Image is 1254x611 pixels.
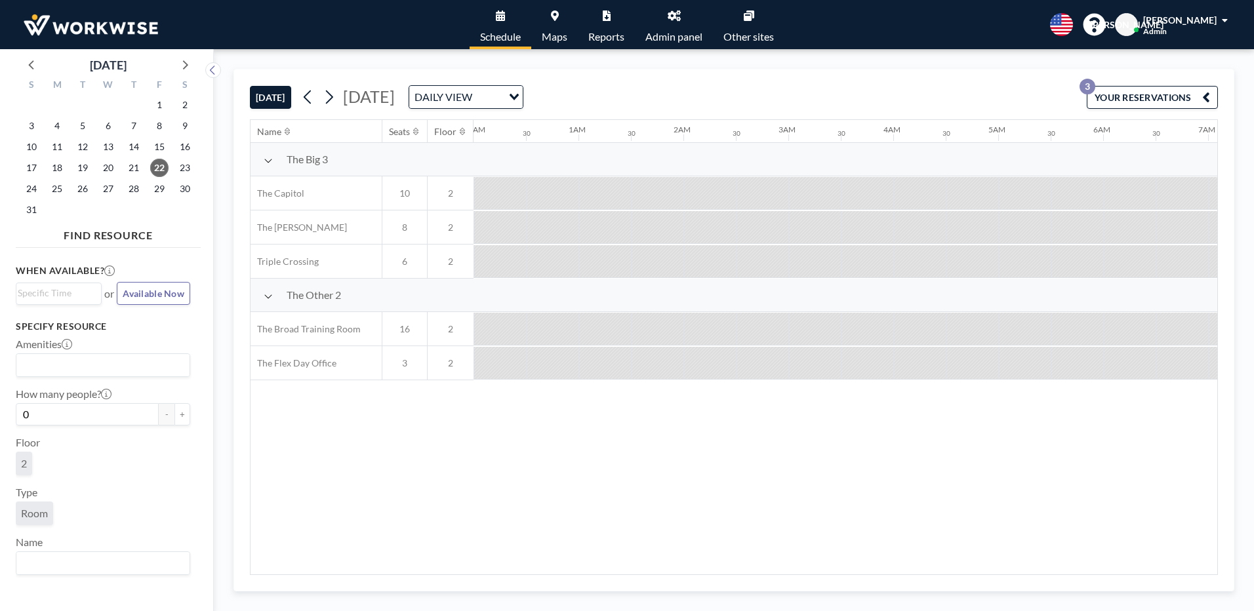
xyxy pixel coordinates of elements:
span: The Capitol [251,187,304,199]
span: Monday, August 25, 2025 [48,180,66,198]
span: Admin panel [645,31,702,42]
div: T [121,77,146,94]
span: DAILY VIEW [412,89,475,106]
span: or [104,287,114,300]
span: 6 [382,256,427,267]
div: [DATE] [90,56,127,74]
div: 30 [1152,129,1160,138]
span: Tuesday, August 5, 2025 [73,117,92,135]
span: Tuesday, August 26, 2025 [73,180,92,198]
span: Saturday, August 30, 2025 [176,180,194,198]
span: The [PERSON_NAME] [251,222,347,233]
div: Search for option [16,354,190,376]
span: 2 [428,187,474,199]
img: organization-logo [21,12,161,38]
span: Sunday, August 3, 2025 [22,117,41,135]
span: Wednesday, August 6, 2025 [99,117,117,135]
span: The Broad Training Room [251,323,361,335]
span: 2 [428,323,474,335]
div: 30 [523,129,531,138]
span: Wednesday, August 13, 2025 [99,138,117,156]
span: Sunday, August 24, 2025 [22,180,41,198]
div: Search for option [409,86,523,108]
span: Tuesday, August 12, 2025 [73,138,92,156]
div: 30 [628,129,636,138]
span: The Other 2 [287,288,341,302]
span: Sunday, August 31, 2025 [22,201,41,219]
button: YOUR RESERVATIONS3 [1087,86,1218,109]
span: Other sites [723,31,774,42]
div: 7AM [1198,125,1215,134]
div: S [19,77,45,94]
span: Friday, August 15, 2025 [150,138,169,156]
div: 6AM [1093,125,1110,134]
label: How many people? [16,387,111,401]
span: Thursday, August 21, 2025 [125,159,143,177]
button: - [159,403,174,425]
span: The Big 3 [287,153,328,166]
span: 2 [428,357,474,369]
div: Search for option [16,283,101,303]
h4: FIND RESOURCE [16,224,201,242]
div: 4AM [883,125,900,134]
span: Maps [542,31,567,42]
input: Search for option [18,357,182,374]
span: Admin [1143,26,1167,36]
div: Name [257,126,281,138]
div: 1AM [569,125,586,134]
span: Friday, August 29, 2025 [150,180,169,198]
p: 3 [1080,79,1095,94]
span: The Flex Day Office [251,357,336,369]
div: 30 [1047,129,1055,138]
div: 30 [733,129,740,138]
label: Amenities [16,338,72,351]
span: Monday, August 4, 2025 [48,117,66,135]
span: 10 [382,187,427,199]
button: + [174,403,190,425]
span: Saturday, August 16, 2025 [176,138,194,156]
div: 12AM [464,125,485,134]
span: Thursday, August 7, 2025 [125,117,143,135]
span: Thursday, August 14, 2025 [125,138,143,156]
span: 2 [428,256,474,267]
input: Search for option [18,286,94,300]
span: Thursday, August 28, 2025 [125,180,143,198]
div: 3AM [779,125,796,134]
input: Search for option [18,555,182,572]
span: Sunday, August 17, 2025 [22,159,41,177]
div: Search for option [16,552,190,574]
div: 5AM [988,125,1005,134]
span: Saturday, August 2, 2025 [176,96,194,114]
div: Seats [389,126,410,138]
span: 3 [382,357,427,369]
span: 16 [382,323,427,335]
span: Triple Crossing [251,256,319,267]
input: Search for option [476,89,501,106]
span: 8 [382,222,427,233]
span: [DATE] [343,87,395,106]
button: Available Now [117,282,190,305]
span: Saturday, August 9, 2025 [176,117,194,135]
span: Wednesday, August 27, 2025 [99,180,117,198]
div: F [146,77,172,94]
span: Room [21,507,48,520]
label: Name [16,536,43,549]
label: Type [16,486,37,499]
label: Floor [16,436,40,449]
span: Reports [588,31,624,42]
span: [PERSON_NAME] [1143,14,1217,26]
div: Floor [434,126,456,138]
span: Available Now [123,288,184,299]
div: S [172,77,197,94]
div: 2AM [674,125,691,134]
span: Monday, August 11, 2025 [48,138,66,156]
div: W [96,77,121,94]
div: M [45,77,70,94]
span: Friday, August 1, 2025 [150,96,169,114]
span: Schedule [480,31,521,42]
span: Friday, August 22, 2025 [150,159,169,177]
span: Wednesday, August 20, 2025 [99,159,117,177]
span: Tuesday, August 19, 2025 [73,159,92,177]
span: 2 [21,457,27,470]
span: Saturday, August 23, 2025 [176,159,194,177]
